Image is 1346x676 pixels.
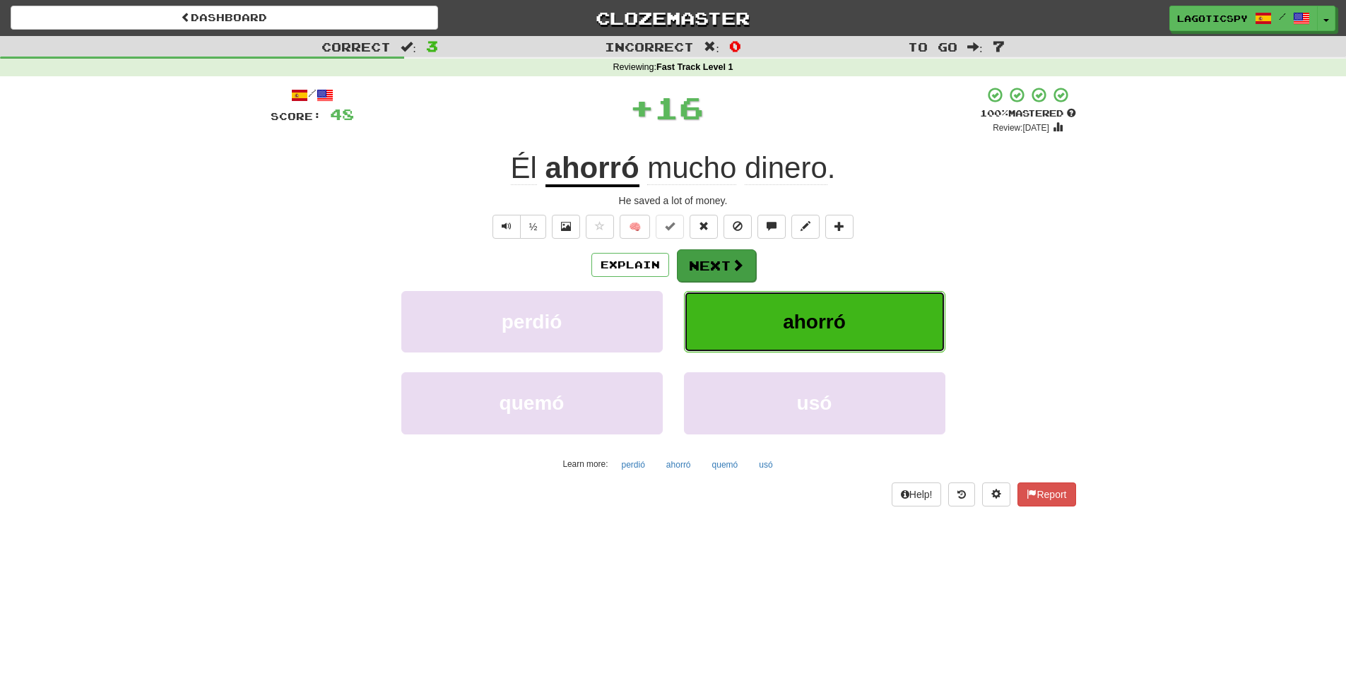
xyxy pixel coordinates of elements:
[552,215,580,239] button: Show image (alt+x)
[791,215,820,239] button: Edit sentence (alt+d)
[757,215,786,239] button: Discuss sentence (alt+u)
[690,215,718,239] button: Reset to 0% Mastered (alt+r)
[459,6,887,30] a: Clozemaster
[797,392,832,414] span: usó
[993,123,1049,133] small: Review: [DATE]
[520,215,547,239] button: ½
[11,6,438,30] a: Dashboard
[1177,12,1248,25] span: lagoticspy
[993,37,1005,54] span: 7
[490,215,547,239] div: Text-to-speech controls
[321,40,391,54] span: Correct
[271,86,354,104] div: /
[684,372,945,434] button: usó
[677,249,756,282] button: Next
[511,151,537,185] span: Él
[1017,482,1075,506] button: Report
[892,482,942,506] button: Help!
[704,41,719,53] span: :
[704,454,746,475] button: quemó
[426,37,438,54] span: 3
[330,105,354,123] span: 48
[980,107,1076,120] div: Mastered
[639,151,836,185] span: .
[545,151,639,187] u: ahorró
[591,253,669,277] button: Explain
[562,459,608,469] small: Learn more:
[729,37,741,54] span: 0
[684,291,945,352] button: ahorró
[908,40,957,54] span: To go
[751,454,780,475] button: usó
[647,151,736,185] span: mucho
[654,90,704,125] span: 16
[745,151,827,185] span: dinero
[948,482,975,506] button: Round history (alt+y)
[620,215,650,239] button: 🧠
[724,215,752,239] button: Ignore sentence (alt+i)
[401,291,663,352] button: perdió
[656,62,733,72] strong: Fast Track Level 1
[614,454,653,475] button: perdió
[1169,6,1318,31] a: lagoticspy /
[271,110,321,122] span: Score:
[659,454,699,475] button: ahorró
[980,107,1008,119] span: 100 %
[492,215,521,239] button: Play sentence audio (ctl+space)
[825,215,854,239] button: Add to collection (alt+a)
[401,41,416,53] span: :
[630,86,654,129] span: +
[271,194,1076,208] div: He saved a lot of money.
[586,215,614,239] button: Favorite sentence (alt+f)
[783,311,846,333] span: ahorró
[1279,11,1286,21] span: /
[502,311,562,333] span: perdió
[500,392,565,414] span: quemó
[967,41,983,53] span: :
[605,40,694,54] span: Incorrect
[401,372,663,434] button: quemó
[656,215,684,239] button: Set this sentence to 100% Mastered (alt+m)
